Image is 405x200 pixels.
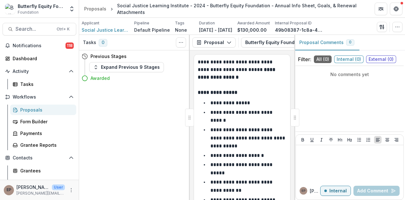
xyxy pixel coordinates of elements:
a: Payments [10,128,76,139]
span: 0 [349,40,352,44]
p: Awarded Amount [237,20,270,26]
button: Add Comment [353,186,400,196]
span: 118 [65,42,74,49]
span: Notifications [13,43,65,48]
a: Grantee Reports [10,140,76,150]
div: Proposals [20,106,71,113]
button: Partners [375,3,387,15]
p: Tags [175,20,184,26]
div: Emily Parker [302,189,305,192]
a: Communications [10,177,76,188]
a: Form Builder [10,116,76,127]
span: Search... [16,26,53,32]
button: Align Center [383,136,391,144]
button: Italicize [318,136,325,144]
div: Dashboard [13,55,71,62]
button: Heading 1 [336,136,344,144]
div: Social Justice Learning Institute - 2024 - Butterfly Equity Foundation - Annual Info Sheet, Goals... [117,2,364,16]
a: Dashboard [3,53,76,64]
h3: Tasks [83,40,96,45]
p: User [52,184,65,190]
div: Payments [20,130,71,137]
div: Emily Parker [7,188,11,192]
p: Applicant [82,20,99,26]
button: Ordered List [364,136,372,144]
a: Proposals [10,105,76,115]
p: No comments yet [298,71,401,78]
button: Internal [320,186,351,196]
div: Communications [20,179,71,186]
span: 0 [99,39,107,47]
p: [PERSON_NAME][EMAIL_ADDRESS][DOMAIN_NAME] [16,190,65,196]
button: Open Workflows [3,92,76,102]
button: More [67,186,75,194]
button: Strike [327,136,335,144]
button: Expand Previous 9 Stages [89,62,164,72]
span: External ( 0 ) [366,55,396,63]
p: [DATE] - [DATE] [199,27,232,33]
button: Get Help [390,3,402,15]
button: Heading 2 [346,136,353,144]
div: Grantees [20,167,71,174]
span: Internal ( 0 ) [334,55,364,63]
span: Foundation [18,10,39,15]
p: $130,000.00 [237,27,267,33]
a: Social Justice Learning Institute [82,27,129,33]
button: Open Contacts [3,153,76,163]
button: Search... [3,23,76,35]
button: Open entity switcher [67,3,76,15]
p: Filter: [298,55,311,63]
div: Ctrl + K [55,26,71,33]
p: None [175,27,187,33]
img: Butterfly Equity Foundation [5,4,15,14]
span: Workflows [13,94,66,100]
button: Align Right [393,136,400,144]
h4: Awarded [90,75,110,81]
button: Proposal [192,37,236,48]
p: 49b08387-1c8a-4e0d-a131-f2f516cd9c25 [275,27,322,33]
div: Tasks [20,81,71,87]
a: Tasks [10,79,76,89]
p: [PERSON_NAME] [310,188,320,194]
p: Duration [199,20,215,26]
div: Butterfly Equity Foundation [18,3,65,10]
button: Proposal Comments [294,35,359,50]
p: [PERSON_NAME] [16,184,49,190]
button: Bold [299,136,307,144]
h4: Previous Stages [90,53,127,60]
button: Open Activity [3,66,76,76]
p: Internal [329,188,347,194]
button: Toggle View Cancelled Tasks [176,37,186,48]
p: Default Pipeline [134,27,170,33]
p: Internal Proposal ID [275,20,312,26]
a: Grantees [10,165,76,176]
a: Proposals [82,4,109,13]
button: Align Left [374,136,382,144]
span: Contacts [13,155,66,161]
span: All ( 0 ) [314,55,332,63]
div: Form Builder [20,118,71,125]
p: Pipeline [134,20,149,26]
div: Grantee Reports [20,142,71,148]
button: Notifications118 [3,41,76,51]
button: Underline [308,136,316,144]
div: Proposals [84,5,106,12]
span: Activity [13,69,66,74]
nav: breadcrumb [82,1,367,17]
button: Bullet List [355,136,363,144]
